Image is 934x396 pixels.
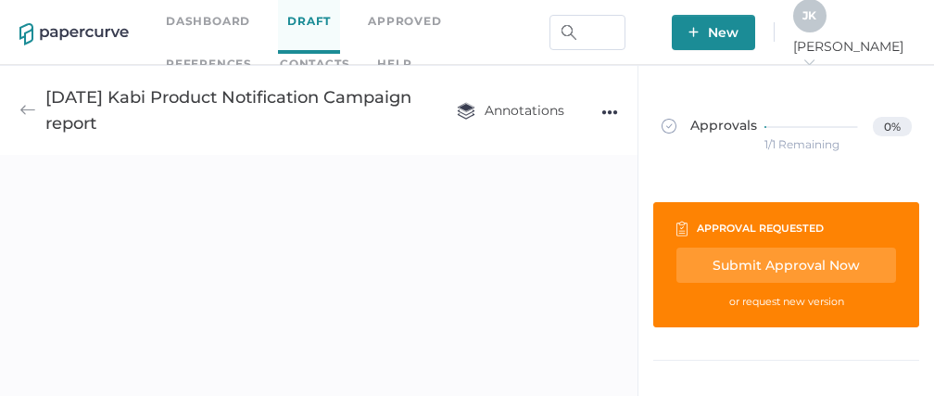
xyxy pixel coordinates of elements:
i: arrow_right [802,56,815,69]
div: approval requested [697,218,824,238]
div: or request new version [676,291,896,312]
span: [PERSON_NAME] [793,38,915,71]
a: Dashboard [166,11,250,32]
button: Annotations [438,93,583,128]
span: Approvals [662,117,757,137]
span: 0% [873,117,912,136]
button: New [672,15,755,50]
span: J K [802,8,816,22]
img: search.bf03fe8b.svg [562,25,576,40]
img: clipboard-icon-white.67177333.svg [676,221,688,236]
div: Submit Approval Now [676,248,896,283]
div: [DATE] Kabi Product Notification Campaign report [45,84,420,136]
img: papercurve-logo-colour.7244d18c.svg [19,23,129,45]
img: approved-grey.341b8de9.svg [662,119,676,134]
input: Search Workspace [549,15,625,50]
a: Approvals0% [650,98,923,170]
img: annotation-layers.cc6d0e6b.svg [457,102,475,120]
span: New [688,15,738,50]
span: Annotations [457,102,564,119]
a: Approved [368,11,441,32]
img: back-arrow-grey.72011ae3.svg [19,102,36,119]
a: References [166,54,252,74]
div: help [377,54,411,74]
a: Contacts [280,54,349,74]
img: plus-white.e19ec114.svg [688,27,699,37]
div: ●●● [601,99,618,125]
